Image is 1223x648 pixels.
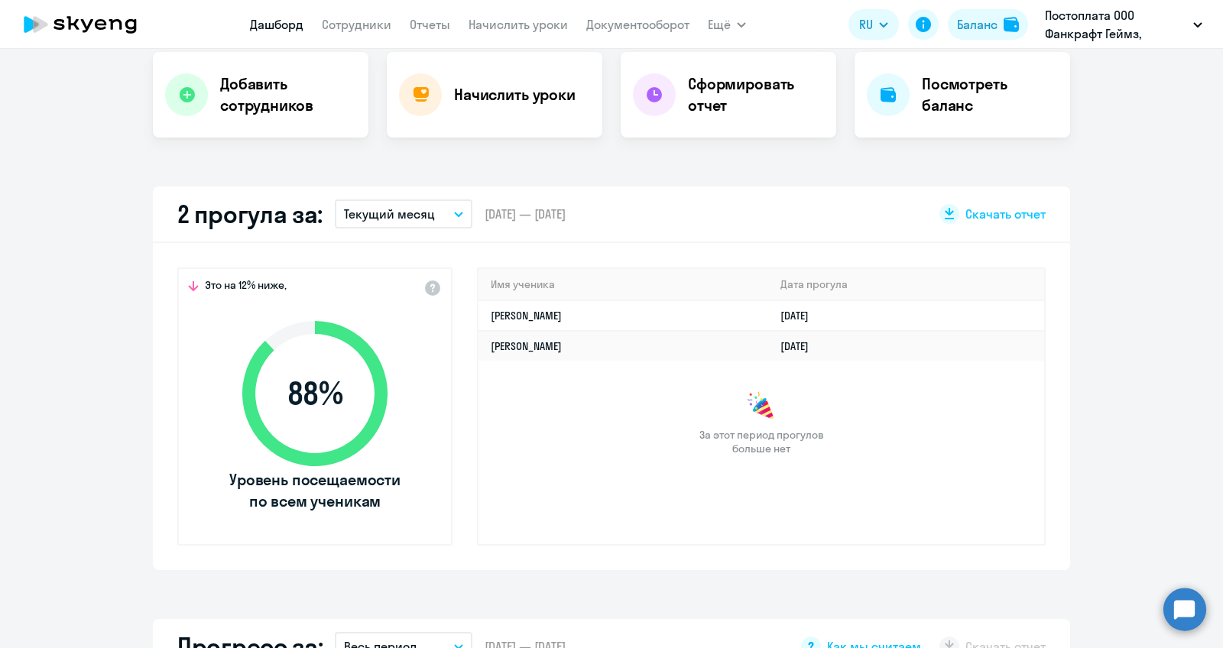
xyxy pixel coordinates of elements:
h4: Добавить сотрудников [220,73,356,116]
a: Начислить уроки [469,17,568,32]
button: Балансbalance [948,9,1028,40]
button: Ещё [708,9,746,40]
button: RU [848,9,899,40]
a: [PERSON_NAME] [491,339,562,353]
span: RU [859,15,873,34]
h4: Начислить уроки [454,84,576,105]
a: [DATE] [780,309,821,322]
button: Текущий месяц [335,199,472,228]
img: balance [1004,17,1019,32]
span: [DATE] — [DATE] [485,206,566,222]
span: Это на 12% ниже, [205,278,287,296]
span: За этот период прогулов больше нет [697,428,826,455]
a: Отчеты [410,17,450,32]
a: [PERSON_NAME] [491,309,562,322]
span: Ещё [708,15,731,34]
button: Постоплата ООО Фанкрафт Геймз, РЕАКШЕН ГЕЙМЗ, ООО [1037,6,1210,43]
a: Сотрудники [322,17,391,32]
h4: Посмотреть баланс [922,73,1058,116]
h2: 2 прогула за: [177,199,323,229]
h4: Сформировать отчет [688,73,824,116]
span: Уровень посещаемости по всем ученикам [227,469,403,512]
span: 88 % [227,375,403,412]
p: Постоплата ООО Фанкрафт Геймз, РЕАКШЕН ГЕЙМЗ, ООО [1045,6,1187,43]
p: Текущий месяц [344,205,435,223]
div: Баланс [957,15,998,34]
a: Дашборд [250,17,303,32]
span: Скачать отчет [965,206,1046,222]
img: congrats [746,391,777,422]
a: [DATE] [780,339,821,353]
th: Имя ученика [478,269,768,300]
th: Дата прогула [768,269,1044,300]
a: Документооборот [586,17,689,32]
